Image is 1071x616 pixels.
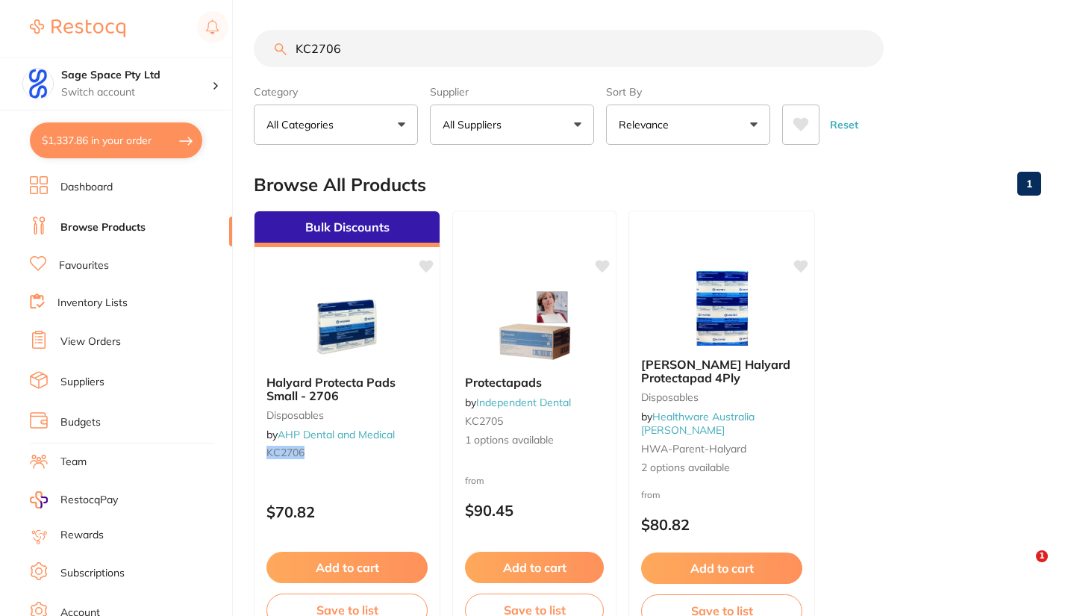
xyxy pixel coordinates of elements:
[61,68,212,83] h4: Sage Space Pty Ltd
[60,566,125,581] a: Subscriptions
[641,516,802,533] p: $80.82
[59,258,109,273] a: Favourites
[60,528,104,543] a: Rewards
[430,85,594,99] label: Supplier
[266,117,340,132] p: All Categories
[465,475,484,486] span: from
[60,335,121,349] a: View Orders
[30,491,48,508] img: RestocqPay
[641,391,802,403] small: Disposables
[641,358,802,385] b: Kimberly Clark Halyard Protectapad 4Ply
[254,105,418,145] button: All Categories
[619,117,675,132] p: Relevance
[641,489,661,500] span: from
[266,446,305,459] em: KC2706
[465,414,503,428] span: KC2705
[57,296,128,311] a: Inventory Lists
[30,19,125,37] img: Restocq Logo
[278,428,395,441] a: AHP Dental and Medical
[254,30,884,67] input: Search Products
[606,105,770,145] button: Relevance
[60,493,118,508] span: RestocqPay
[254,175,426,196] h2: Browse All Products
[641,357,790,385] span: [PERSON_NAME] Halyard Protectapad 4Ply
[266,428,395,441] span: by
[60,180,113,195] a: Dashboard
[23,69,53,99] img: Sage Space Pty Ltd
[266,503,428,520] p: $70.82
[30,491,118,508] a: RestocqPay
[486,289,583,364] img: Protectapads
[606,85,770,99] label: Sort By
[299,289,396,364] img: Halyard Protecta Pads Small - 2706
[1005,550,1041,586] iframe: Intercom live chat
[465,376,604,389] b: Protectapads
[641,410,755,437] a: Healthware Australia [PERSON_NAME]
[60,220,146,235] a: Browse Products
[443,117,508,132] p: All Suppliers
[465,396,571,409] span: by
[266,409,428,421] small: disposables
[465,375,542,390] span: Protectapads
[641,442,746,455] span: HWA-parent-halyard
[465,502,604,519] p: $90.45
[255,211,440,247] div: Bulk Discounts
[30,122,202,158] button: $1,337.86 in your order
[641,553,802,584] button: Add to cart
[476,396,571,409] a: Independent Dental
[465,552,604,583] button: Add to cart
[60,455,87,470] a: Team
[60,415,101,430] a: Budgets
[61,85,212,100] p: Switch account
[430,105,594,145] button: All Suppliers
[266,375,396,403] span: Halyard Protecta Pads Small - 2706
[30,11,125,46] a: Restocq Logo
[641,461,802,476] span: 2 options available
[641,410,755,437] span: by
[465,433,604,448] span: 1 options available
[266,376,428,403] b: Halyard Protecta Pads Small - 2706
[1017,169,1041,199] a: 1
[1036,550,1048,562] span: 1
[825,105,863,145] button: Reset
[673,271,770,346] img: Kimberly Clark Halyard Protectapad 4Ply
[254,85,418,99] label: Category
[60,375,104,390] a: Suppliers
[266,552,428,583] button: Add to cart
